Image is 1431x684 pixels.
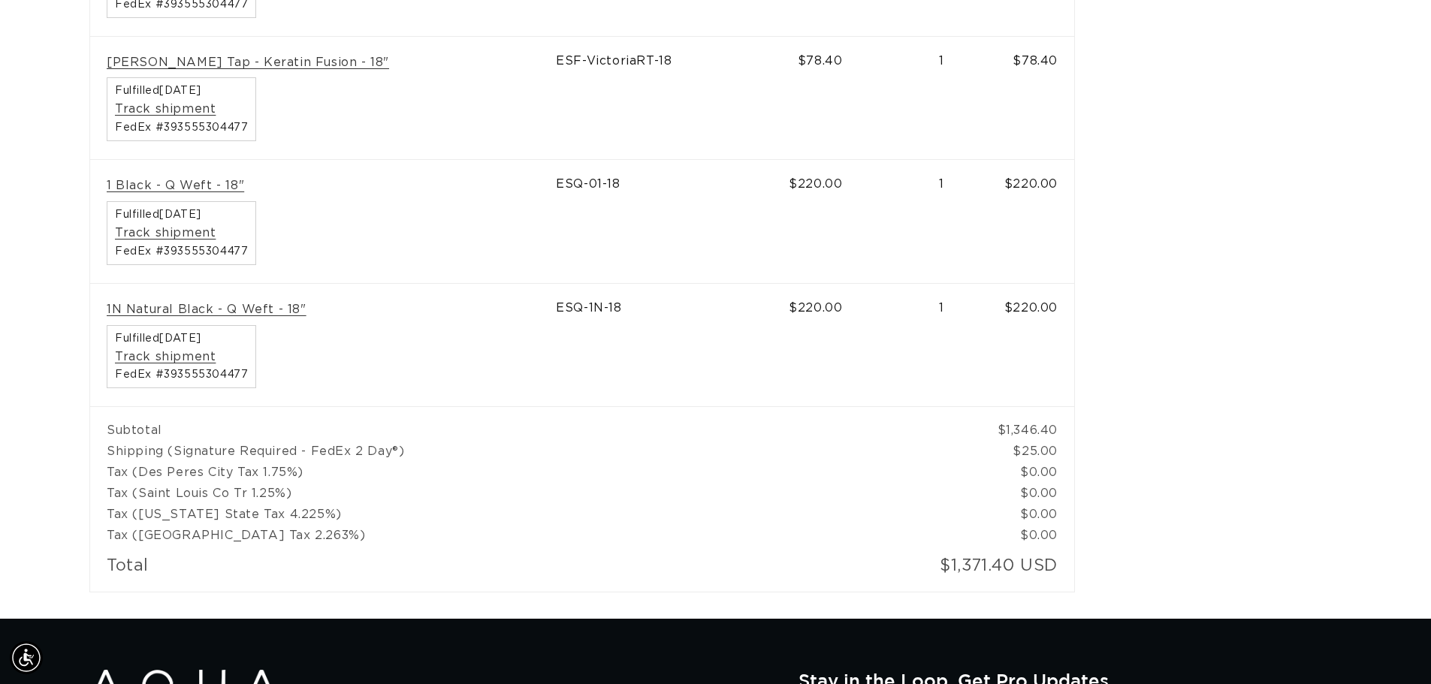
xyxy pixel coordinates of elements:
[115,369,248,380] span: FedEx #393555304477
[115,246,248,257] span: FedEx #393555304477
[859,283,961,406] td: 1
[961,483,1074,504] td: $0.00
[159,209,201,220] time: [DATE]
[10,641,43,674] div: Accessibility Menu
[115,101,216,117] a: Track shipment
[90,525,961,546] td: Tax ([GEOGRAPHIC_DATA] Tax 2.263%)
[115,333,248,344] span: Fulfilled
[90,483,961,504] td: Tax (Saint Louis Co Tr 1.25%)
[90,462,961,483] td: Tax (Des Peres City Tax 1.75%)
[798,55,843,67] span: $78.40
[159,86,201,96] time: [DATE]
[961,462,1074,483] td: $0.00
[789,302,842,314] span: $220.00
[556,283,756,406] td: ESQ-1N-18
[961,406,1074,441] td: $1,346.40
[789,178,842,190] span: $220.00
[556,160,756,284] td: ESQ-01-18
[961,525,1074,546] td: $0.00
[961,504,1074,525] td: $0.00
[859,36,961,160] td: 1
[1356,612,1431,684] iframe: Chat Widget
[107,302,306,318] a: 1N Natural Black - Q Weft - 18"
[90,504,961,525] td: Tax ([US_STATE] State Tax 4.225%)
[859,160,961,284] td: 1
[859,546,1075,592] td: $1,371.40 USD
[90,546,859,592] td: Total
[961,160,1074,284] td: $220.00
[115,122,248,133] span: FedEx #393555304477
[115,86,248,96] span: Fulfilled
[115,225,216,241] a: Track shipment
[90,406,961,441] td: Subtotal
[90,441,961,462] td: Shipping (Signature Required - FedEx 2 Day®)
[961,36,1074,160] td: $78.40
[107,55,389,71] a: [PERSON_NAME] Tap - Keratin Fusion - 18"
[115,209,248,220] span: Fulfilled
[107,178,244,194] a: 1 Black - Q Weft - 18"
[961,441,1074,462] td: $25.00
[556,36,756,160] td: ESF-VictoriaRT-18
[961,283,1074,406] td: $220.00
[115,349,216,365] a: Track shipment
[159,333,201,344] time: [DATE]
